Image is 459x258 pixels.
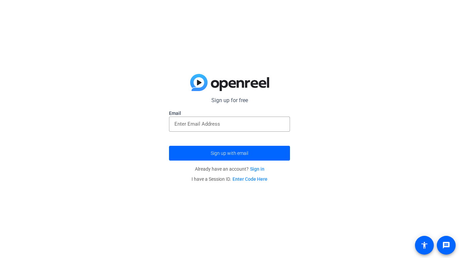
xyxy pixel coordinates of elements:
p: Sign up for free [169,96,290,104]
img: blue-gradient.svg [190,74,269,91]
span: Already have an account? [195,166,264,172]
button: Sign up with email [169,146,290,161]
span: I have a Session ID. [192,176,267,182]
a: Sign in [250,166,264,172]
mat-icon: message [442,241,450,249]
input: Enter Email Address [174,120,285,128]
mat-icon: accessibility [420,241,428,249]
a: Enter Code Here [233,176,267,182]
label: Email [169,110,290,117]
